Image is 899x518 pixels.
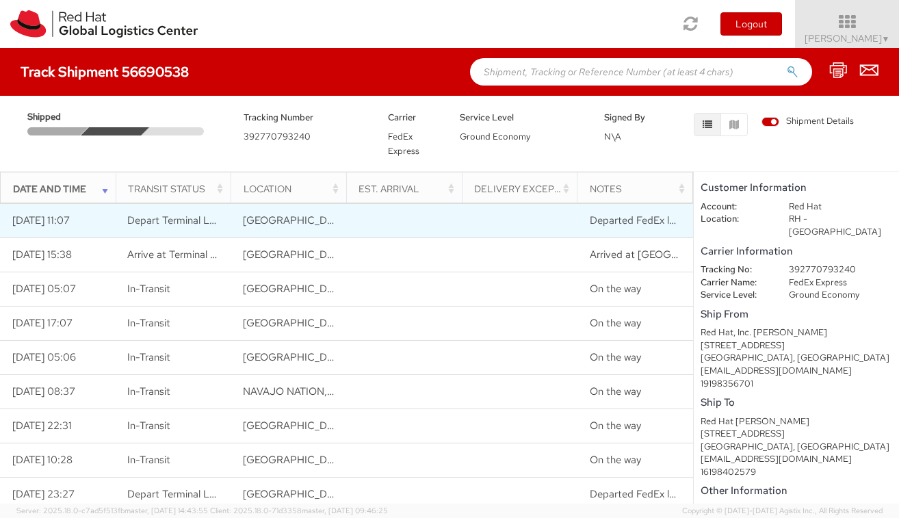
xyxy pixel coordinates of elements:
[10,10,198,38] img: rh-logistics-00dfa346123c4ec078e1.svg
[127,487,244,501] span: Depart Terminal Location
[128,182,226,196] div: Transit Status
[21,64,189,79] h4: Track Shipment 56690538
[243,248,568,261] span: HENDERSON, NV, US
[590,350,641,364] span: On the way
[243,213,568,227] span: HENDERSON, NV, US
[701,378,892,391] div: 19198356701
[302,506,388,515] span: master, [DATE] 09:46:25
[460,113,584,122] h5: Service Level
[682,506,883,517] span: Copyright © [DATE]-[DATE] Agistix Inc., All Rights Reserved
[243,453,568,467] span: JACKSON, TN, US
[243,419,568,432] span: ELK CITY, OK, US
[127,248,251,261] span: Arrive at Terminal Location
[761,115,854,128] span: Shipment Details
[127,385,170,398] span: In-Transit
[690,289,779,302] dt: Service Level:
[701,365,892,378] div: [EMAIL_ADDRESS][DOMAIN_NAME]
[701,246,892,257] h5: Carrier Information
[690,276,779,289] dt: Carrier Name:
[127,316,170,330] span: In-Transit
[127,213,244,227] span: Depart Terminal Location
[13,182,112,196] div: Date and Time
[590,213,704,227] span: Departed FedEx location
[590,487,704,501] span: Departed FedEx location
[590,282,641,296] span: On the way
[243,487,568,501] span: KERNERSVILLE, NC, US
[16,506,208,515] span: Server: 2025.18.0-c7ad5f513fb
[701,309,892,320] h5: Ship From
[805,32,890,44] span: [PERSON_NAME]
[243,385,545,398] span: NAVAJO NATION, AZ, US
[244,182,342,196] div: Location
[882,34,890,44] span: ▼
[701,326,892,339] div: Red Hat, Inc. [PERSON_NAME]
[127,419,170,432] span: In-Transit
[474,182,573,196] div: Delivery Exception
[590,385,641,398] span: On the way
[359,182,457,196] div: Est. Arrival
[243,282,568,296] span: HENDERSON, NV, US
[701,352,892,365] div: [GEOGRAPHIC_DATA], [GEOGRAPHIC_DATA]
[690,213,779,226] dt: Location:
[127,350,170,364] span: In-Transit
[125,506,208,515] span: master, [DATE] 14:43:55
[590,453,641,467] span: On the way
[701,428,892,441] div: [STREET_ADDRESS]
[701,453,892,466] div: [EMAIL_ADDRESS][DOMAIN_NAME]
[388,113,439,122] h5: Carrier
[243,316,568,330] span: HENDERSON, NV, US
[701,415,892,428] div: Red Hat [PERSON_NAME]
[388,131,419,157] span: FedEx Express
[27,111,86,124] span: Shipped
[590,316,641,330] span: On the way
[127,282,170,296] span: In-Transit
[244,131,311,142] span: 392770793240
[720,12,782,36] button: Logout
[590,182,688,196] div: Notes
[243,350,568,364] span: HENDERSON, NV, US
[590,248,782,261] span: Arrived at FedEx location
[127,453,170,467] span: In-Transit
[701,339,892,352] div: [STREET_ADDRESS]
[761,115,854,130] label: Shipment Details
[604,113,655,122] h5: Signed By
[701,441,892,454] div: [GEOGRAPHIC_DATA], [GEOGRAPHIC_DATA]
[701,397,892,409] h5: Ship To
[604,131,621,142] span: N\A
[701,182,892,194] h5: Customer Information
[210,506,388,515] span: Client: 2025.18.0-71d3358
[460,131,530,142] span: Ground Economy
[701,485,892,497] h5: Other Information
[470,58,812,86] input: Shipment, Tracking or Reference Number (at least 4 chars)
[690,200,779,213] dt: Account:
[590,419,641,432] span: On the way
[690,263,779,276] dt: Tracking No:
[701,466,892,479] div: 16198402579
[244,113,367,122] h5: Tracking Number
